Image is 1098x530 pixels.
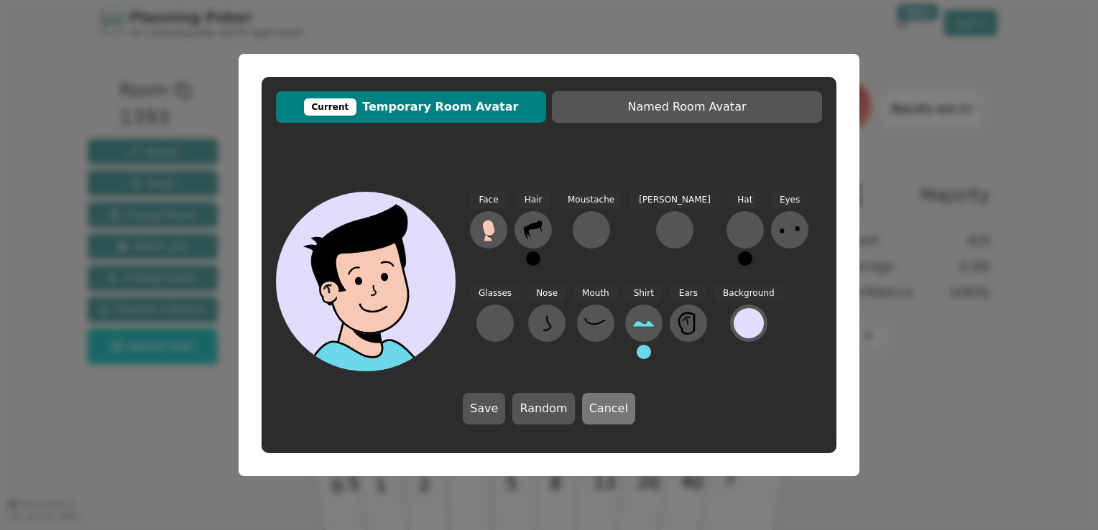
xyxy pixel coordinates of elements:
[630,192,719,208] span: [PERSON_NAME]
[463,393,505,424] button: Save
[573,285,618,302] span: Mouth
[771,192,808,208] span: Eyes
[512,393,574,424] button: Random
[276,91,546,123] button: CurrentTemporary Room Avatar
[625,285,663,302] span: Shirt
[670,285,706,302] span: Ears
[470,285,520,302] span: Glasses
[304,98,357,116] div: Current
[283,98,539,116] span: Temporary Room Avatar
[729,192,761,208] span: Hat
[714,285,783,302] span: Background
[552,91,822,123] button: Named Room Avatar
[516,192,551,208] span: Hair
[559,98,815,116] span: Named Room Avatar
[559,192,623,208] span: Moustache
[527,285,566,302] span: Nose
[470,192,507,208] span: Face
[582,393,635,424] button: Cancel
